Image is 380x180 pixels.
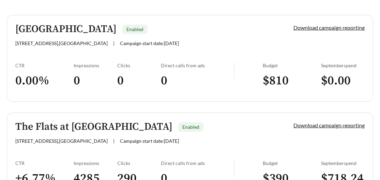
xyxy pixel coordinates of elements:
span: Campaign start date: [DATE] [120,40,179,46]
a: Download campaign reporting [293,24,365,31]
h5: The Flats at [GEOGRAPHIC_DATA] [15,121,172,133]
span: [STREET_ADDRESS] , [GEOGRAPHIC_DATA] [15,40,108,46]
img: line [234,63,234,79]
span: Enabled [126,26,143,32]
div: Budget [263,160,321,166]
span: Campaign start date: [DATE] [120,138,179,144]
h5: [GEOGRAPHIC_DATA] [15,24,117,35]
h3: 0 [161,73,234,88]
div: Clicks [117,160,161,166]
h3: 0.00 % [15,73,74,88]
div: Direct calls from ads [161,63,234,68]
h3: 0 [74,73,117,88]
span: Enabled [182,124,199,130]
h3: $ 810 [263,73,321,88]
img: line [234,160,234,177]
h3: 0 [117,73,161,88]
div: September spend [321,63,365,68]
a: Download campaign reporting [293,122,365,128]
div: Budget [263,63,321,68]
span: | [113,40,115,46]
div: Impressions [74,160,117,166]
div: CTR [15,160,74,166]
div: Impressions [74,63,117,68]
span: | [113,138,115,144]
div: September spend [321,160,365,166]
span: [STREET_ADDRESS] , [GEOGRAPHIC_DATA] [15,138,108,144]
h3: $ 0.00 [321,73,365,88]
div: Direct calls from ads [161,160,234,166]
div: CTR [15,63,74,68]
a: [GEOGRAPHIC_DATA]Enabled[STREET_ADDRESS],[GEOGRAPHIC_DATA]|Campaign start date:[DATE]Download cam... [7,15,373,102]
div: Clicks [117,63,161,68]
